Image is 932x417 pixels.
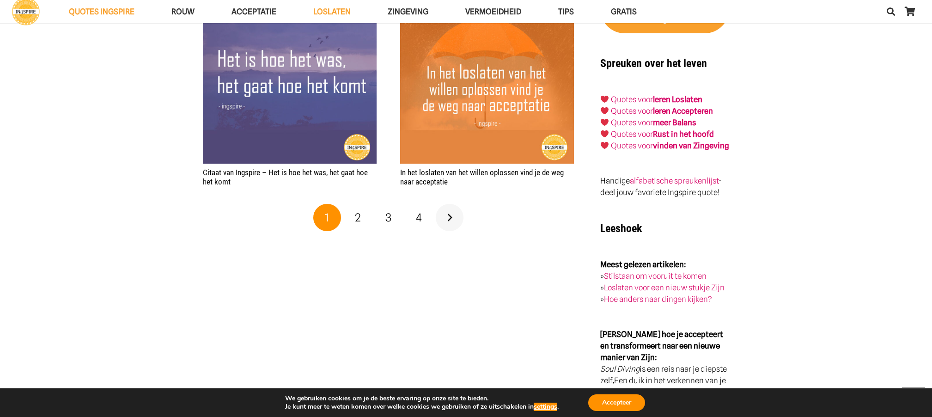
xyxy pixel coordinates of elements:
a: Loslaten voor een nieuw stukje Zijn [604,283,725,292]
a: Hoe anders naar dingen kijken? [604,294,712,304]
p: We gebruiken cookies om je de beste ervaring op onze site te bieden. [285,394,559,403]
a: leren Loslaten [653,95,702,104]
a: Quotes voormeer Balans [611,118,696,127]
img: ❤ [601,141,609,149]
a: alfabetische spreukenlijst [630,176,719,185]
a: Quotes voorvinden van Zingeving [611,141,729,150]
span: 1 [325,211,329,224]
span: QUOTES INGSPIRE [69,7,134,16]
a: Citaat van Ingspire – Het is hoe het was, het gaat hoe het komt [203,168,368,186]
strong: [PERSON_NAME] hoe je accepteert en transformeert naar een nieuwe manier van Zijn: [600,330,723,362]
strong: vinden van Zingeving [653,141,729,150]
span: 3 [385,211,391,224]
img: ❤ [601,130,609,138]
span: Acceptatie [231,7,276,16]
span: ROUW [171,7,195,16]
strong: Leeshoek [600,222,642,235]
span: 2 [355,211,361,224]
img: ❤ [601,107,609,115]
strong: meer Balans [653,118,696,127]
span: VERMOEIDHEID [465,7,521,16]
a: leren Accepteren [653,106,713,116]
strong: Meest gelezen artikelen: [600,260,686,269]
span: GRATIS [611,7,637,16]
p: Je kunt meer te weten komen over welke cookies we gebruiken of ze uitschakelen in . [285,403,559,411]
a: In het loslaten van het willen oplossen vind je de weg naar acceptatie [400,168,564,186]
strong: Spreuken over het leven [600,57,707,70]
em: Soul Diving [600,364,640,374]
a: Pagina 2 [344,204,372,232]
span: Pagina 1 [313,204,341,232]
button: settings [534,403,557,411]
strong: . [613,376,614,385]
a: Quotes voorRust in het hoofd [611,129,714,139]
span: Zingeving [388,7,428,16]
a: Quotes voor [611,95,653,104]
img: ❤ [601,118,609,126]
span: Loslaten [313,7,351,16]
span: 4 [416,211,422,224]
a: Pagina 3 [375,204,402,232]
span: TIPS [558,7,574,16]
strong: Rust in het hoofd [653,129,714,139]
p: Handige - deel jouw favoriete Ingspire quote! [600,175,729,198]
a: Quotes voor [611,106,653,116]
a: Terug naar top [902,387,925,410]
a: Stilstaan om vooruit te komen [604,271,707,281]
button: Accepteer [588,394,645,411]
a: Pagina 4 [405,204,433,232]
img: ❤ [601,95,609,103]
p: » » » [600,259,729,305]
